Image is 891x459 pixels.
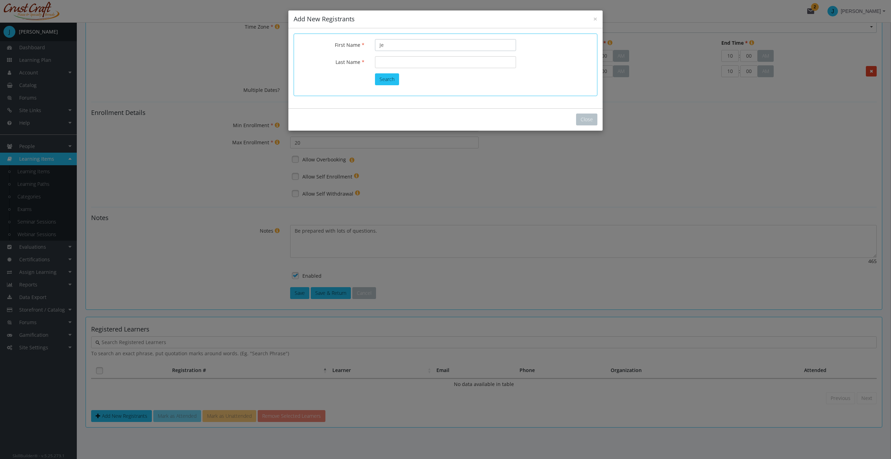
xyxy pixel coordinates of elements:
[576,114,597,125] button: Close
[294,39,370,49] label: First Name
[375,73,399,85] button: Search
[294,15,597,24] h4: Add New Registrants
[294,56,370,66] label: Last Name
[593,15,597,23] button: ×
